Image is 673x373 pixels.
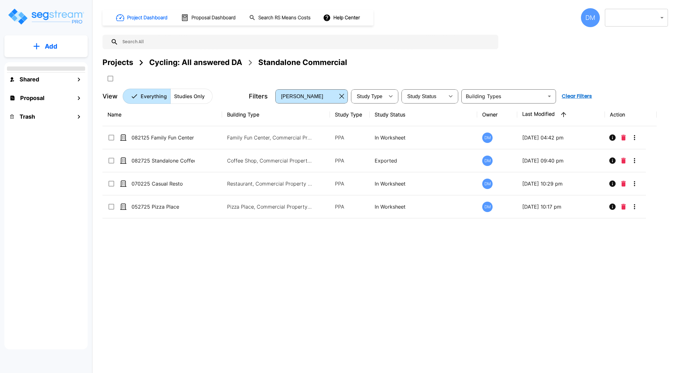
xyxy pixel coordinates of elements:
[227,203,312,210] p: Pizza Place, Commercial Property Site
[123,89,213,104] div: Platform
[20,112,35,121] h1: Trash
[606,177,619,190] button: Info
[45,42,57,51] p: Add
[477,103,517,126] th: Owner
[522,203,600,210] p: [DATE] 10:17 pm
[222,103,330,126] th: Building Type
[375,180,472,187] p: In Worksheet
[482,179,493,189] div: DM
[127,14,167,21] h1: Project Dashboard
[102,103,222,126] th: Name
[227,180,312,187] p: Restaurant, Commercial Property Site
[522,157,600,164] p: [DATE] 09:40 pm
[522,134,600,141] p: [DATE] 04:42 pm
[335,203,365,210] p: PPA
[132,134,195,141] p: 082125 Family Fun Center
[619,131,628,144] button: Delete
[628,131,641,144] button: More-Options
[104,72,117,85] button: SelectAll
[463,92,544,101] input: Building Types
[170,89,213,104] button: Studies Only
[619,154,628,167] button: Delete
[403,87,444,105] div: Select
[322,12,362,24] button: Help Center
[20,94,44,102] h1: Proposal
[330,103,370,126] th: Study Type
[628,200,641,213] button: More-Options
[191,14,236,21] h1: Proposal Dashboard
[517,103,605,126] th: Last Modified
[581,8,600,27] div: DM
[407,94,436,99] span: Study Status
[258,57,347,68] div: Standalone Commercial
[335,180,365,187] p: PPA
[335,134,365,141] p: PPA
[247,12,314,24] button: Search RS Means Costs
[123,89,171,104] button: Everything
[559,90,594,103] button: Clear Filters
[227,134,312,141] p: Family Fun Center, Commercial Property Site
[606,131,619,144] button: Info
[605,103,657,126] th: Action
[132,157,195,164] p: 082725 Standalone Coffee Shop
[545,92,554,101] button: Open
[102,57,133,68] div: Projects
[482,156,493,166] div: DM
[102,92,118,101] p: View
[258,14,311,21] h1: Search RS Means Costs
[141,92,167,100] p: Everything
[4,37,88,56] button: Add
[619,200,628,213] button: Delete
[132,203,195,210] p: 052725 Pizza Place
[628,154,641,167] button: More-Options
[606,200,619,213] button: Info
[7,8,85,26] img: Logo
[118,35,495,49] input: Search All
[149,57,242,68] div: Cycling: All answered DA
[375,203,472,210] p: In Worksheet
[357,94,382,99] span: Study Type
[482,202,493,212] div: DM
[335,157,365,164] p: PPA
[174,92,205,100] p: Studies Only
[352,87,384,105] div: Select
[522,180,600,187] p: [DATE] 10:29 pm
[606,154,619,167] button: Info
[375,134,472,141] p: In Worksheet
[619,177,628,190] button: Delete
[628,177,641,190] button: More-Options
[20,75,39,84] h1: Shared
[482,133,493,143] div: DM
[178,11,239,24] button: Proposal Dashboard
[370,103,477,126] th: Study Status
[375,157,472,164] p: Exported
[227,157,312,164] p: Coffee Shop, Commercial Property Site
[132,180,195,187] p: 070225 Casual Resto
[114,11,171,25] button: Project Dashboard
[277,87,337,105] div: Select
[249,92,268,101] p: Filters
